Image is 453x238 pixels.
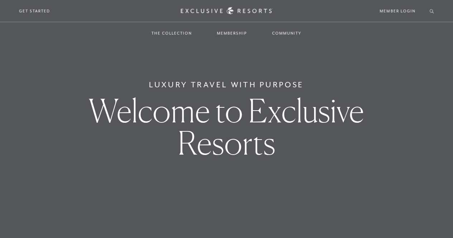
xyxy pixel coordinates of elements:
[380,8,415,14] a: Member Login
[79,94,374,159] h1: Welcome to Exclusive Resorts
[19,8,50,14] a: Get Started
[210,23,254,44] a: Membership
[149,79,304,91] h6: Luxury Travel with Purpose
[144,23,199,44] a: The Collection
[265,23,309,44] a: Community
